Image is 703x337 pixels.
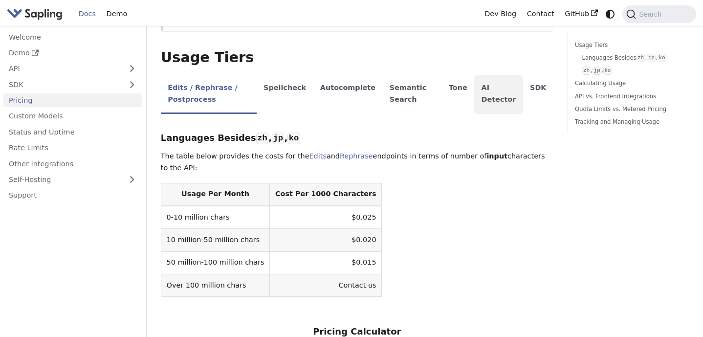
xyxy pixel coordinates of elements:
td: 10 million-50 million chars [161,229,269,251]
code: ko [603,67,612,75]
li: Semantic Search [382,75,441,114]
a: SDK [3,77,122,91]
a: Welcome [3,30,142,44]
a: Calculating Usage [575,79,685,88]
li: Tone [442,75,475,114]
th: Usage Per Month [161,183,269,206]
td: Over 100 million chars [161,274,269,297]
button: Expand sidebar category 'API' [122,62,142,76]
a: API vs. Frontend Integrations [575,92,685,101]
strong: input [486,152,507,160]
td: Contact us [270,274,382,297]
li: SDK [523,75,553,114]
p: The table below provides the costs for the and endpoints in terms of number of characters to the ... [161,151,553,174]
a: Rate Limits [3,141,142,155]
li: Autocomplete [313,75,382,114]
a: Support [3,188,142,202]
button: Switch between dark and light mode (currently system mode) [603,7,617,21]
a: Demo [101,6,132,22]
code: zh [256,133,268,144]
td: $0.020 [270,229,382,251]
h3: Languages Besides , , [161,133,553,144]
td: 0-10 million chars [161,206,269,229]
code: zh [582,67,591,75]
a: GitHub [559,6,603,22]
a: Other Integrations [3,157,142,171]
code: ko [287,133,300,144]
code: jp [647,54,656,62]
a: Languages Besideszh,jp,ko [582,53,681,63]
h2: Usage Tiers [161,49,553,67]
code: jp [272,133,284,144]
td: $0.025 [270,206,382,229]
li: Edits / Rephrase / Postprocess [161,75,257,114]
a: Tracking and Managing Usage [575,117,685,127]
a: Dev Blog [479,6,521,22]
span: Search [636,10,667,18]
a: Docs [73,6,101,22]
td: 50 million-100 million chars [161,251,269,274]
a: Demo [3,46,142,60]
th: Cost Per 1000 Characters [270,183,382,206]
td: $0.015 [270,251,382,274]
a: Usage Tiers [575,41,685,50]
a: Rephrase [340,152,373,160]
a: Custom Models [3,109,142,123]
a: Self-Hosting [3,173,142,187]
a: zh,jp,ko [582,66,681,75]
a: Pricing [3,93,142,108]
a: Contact [522,6,560,22]
button: Search (Command+K) [622,5,696,23]
li: AI Detector [474,75,523,114]
code: ko [658,54,666,62]
button: Expand sidebar category 'SDK' [122,77,142,91]
code: jp [593,67,601,75]
a: API [3,62,122,76]
code: zh [637,54,645,62]
a: Edits [309,152,327,160]
a: Status and Uptime [3,125,142,139]
li: Spellcheck [257,75,313,114]
img: Sapling.ai [7,7,63,21]
a: Quota Limits vs. Metered Pricing [575,105,685,114]
a: Sapling.aiSapling.ai [7,7,66,21]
